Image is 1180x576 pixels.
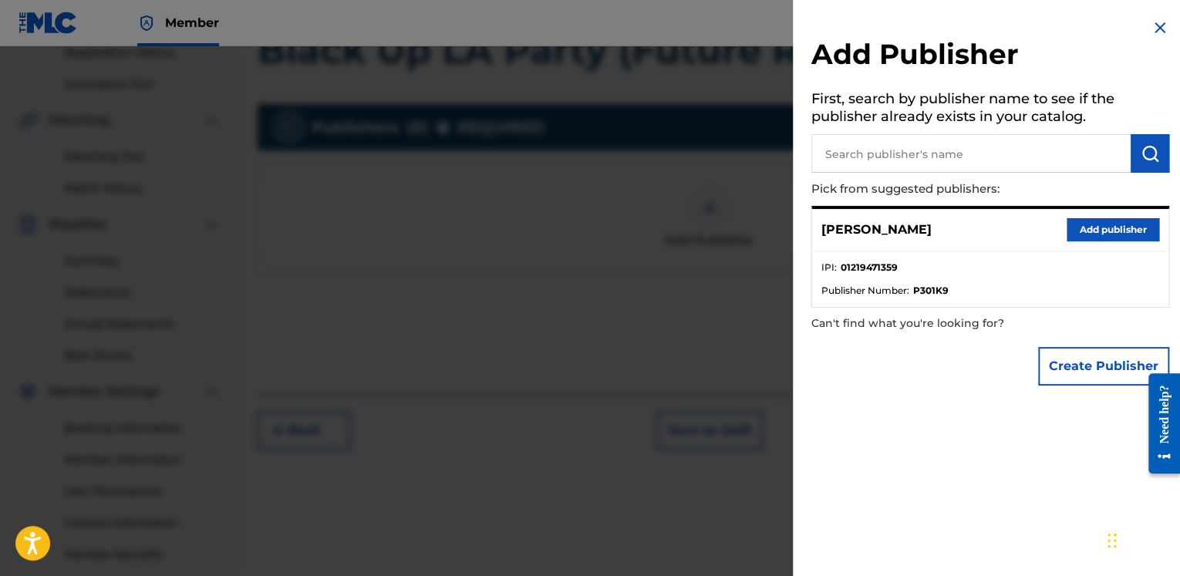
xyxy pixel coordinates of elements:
[1067,218,1159,241] button: Add publisher
[821,221,932,239] p: [PERSON_NAME]
[811,86,1169,134] h5: First, search by publisher name to see if the publisher already exists in your catalog.
[1137,361,1180,485] iframe: Resource Center
[821,284,909,298] span: Publisher Number :
[137,14,156,32] img: Top Rightsholder
[811,308,1081,339] p: Can't find what you're looking for?
[841,261,898,275] strong: 01219471359
[811,37,1169,76] h2: Add Publisher
[1103,502,1180,576] iframe: Chat Widget
[811,134,1131,173] input: Search publisher's name
[821,261,837,275] span: IPI :
[913,284,949,298] strong: P301K9
[1141,144,1159,163] img: Search Works
[19,12,78,34] img: MLC Logo
[1038,347,1169,386] button: Create Publisher
[1108,517,1117,564] div: Drag
[811,173,1081,206] p: Pick from suggested publishers:
[165,14,219,32] span: Member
